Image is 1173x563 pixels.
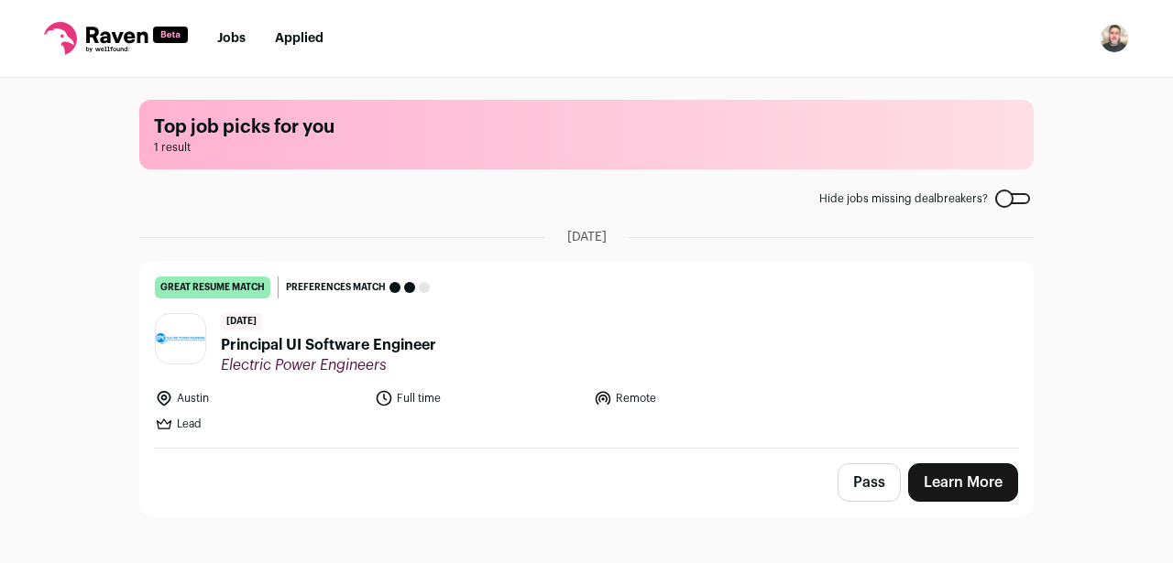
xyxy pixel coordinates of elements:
img: 18444415-medium_jpg [1100,24,1129,53]
span: 1 result [154,140,1019,155]
span: [DATE] [567,228,607,246]
button: Pass [838,463,901,502]
a: great resume match Preferences match [DATE] Principal UI Software Engineer Electric Power Enginee... [140,262,1033,448]
span: Electric Power Engineers [221,356,436,374]
li: Remote [594,389,803,407]
button: Open dropdown [1100,24,1129,53]
div: great resume match [155,276,270,298]
span: Preferences match [286,278,386,297]
h1: Top job picks for you [154,114,1019,140]
a: Applied [275,32,323,45]
a: Jobs [217,32,246,45]
li: Lead [155,415,364,433]
a: Learn More [908,463,1018,502]
span: Hide jobs missing dealbreakers? [819,191,988,206]
span: [DATE] [221,313,262,330]
img: e32b163ed19ba05bd8cc1e4613093d1f65415f089b09e209ceaba8728886b879.png [156,333,205,343]
span: Principal UI Software Engineer [221,334,436,356]
li: Full time [375,389,584,407]
li: Austin [155,389,364,407]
